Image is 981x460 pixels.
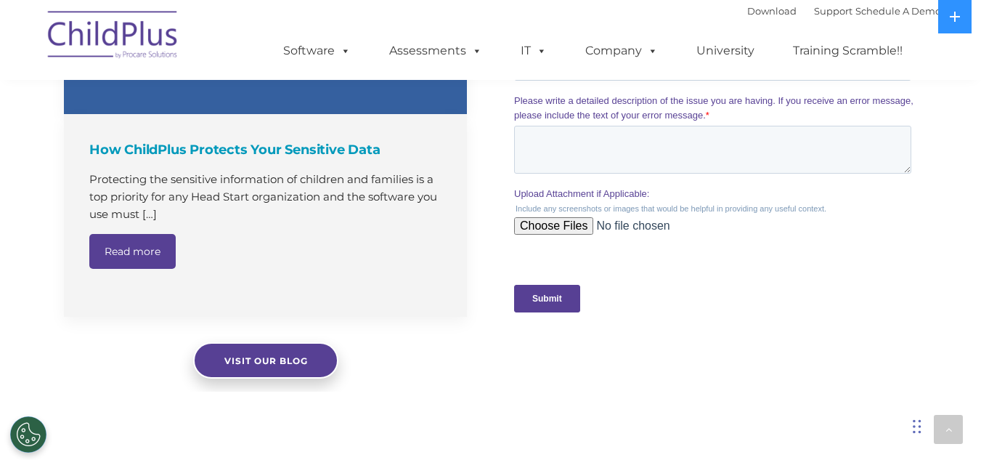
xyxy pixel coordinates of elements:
[682,36,769,65] a: University
[778,36,917,65] a: Training Scramble!!
[202,96,246,107] span: Last name
[89,140,445,160] h4: How ChildPlus Protects Your Sensitive Data
[571,36,672,65] a: Company
[89,234,176,269] a: Read more
[814,5,852,17] a: Support
[202,156,264,166] span: Phone number
[193,342,338,379] a: Visit our blog
[913,405,921,448] div: Drag
[506,36,561,65] a: IT
[375,36,497,65] a: Assessments
[224,355,307,366] span: Visit our blog
[10,416,46,453] button: Cookies Settings
[747,5,797,17] a: Download
[89,171,445,223] p: Protecting the sensitive information of children and families is a top priority for any Head Star...
[747,5,941,17] font: |
[855,5,941,17] a: Schedule A Demo
[269,36,365,65] a: Software
[908,390,981,460] iframe: Chat Widget
[41,1,186,73] img: ChildPlus by Procare Solutions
